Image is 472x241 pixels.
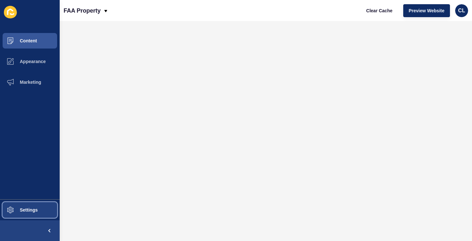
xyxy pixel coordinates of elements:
[403,4,450,17] button: Preview Website
[64,3,101,19] p: FAA Property
[409,7,444,14] span: Preview Website
[458,7,465,14] span: CL
[366,7,393,14] span: Clear Cache
[361,4,398,17] button: Clear Cache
